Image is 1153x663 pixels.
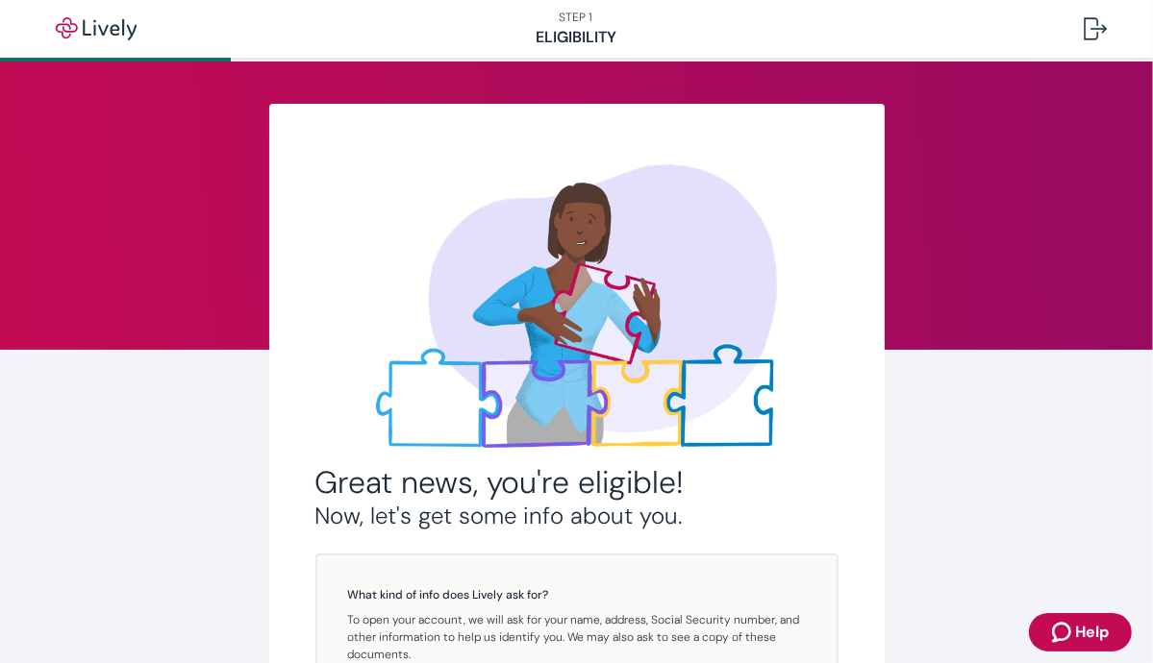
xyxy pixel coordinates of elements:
[42,17,150,40] img: Lively
[1052,621,1075,644] svg: Zendesk support icon
[315,502,839,530] h3: Now, let's get some info about you.
[315,463,839,502] h2: Great news, you're eligible!
[348,611,806,663] p: To open your account, we will ask for your name, address, Social Security number, and other infor...
[348,586,806,603] h5: What kind of info does Lively ask for?
[1068,6,1122,52] button: Log out
[1029,613,1132,651] button: Zendesk support iconHelp
[1075,621,1109,644] span: Help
